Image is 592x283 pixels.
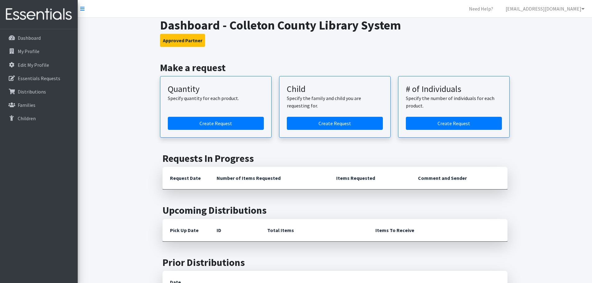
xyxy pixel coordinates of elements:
[18,62,49,68] p: Edit My Profile
[406,117,502,130] a: Create a request by number of individuals
[163,153,507,164] h2: Requests In Progress
[501,2,590,15] a: [EMAIL_ADDRESS][DOMAIN_NAME]
[406,84,502,94] h3: # of Individuals
[2,32,75,44] a: Dashboard
[163,219,209,242] th: Pick Up Date
[260,219,368,242] th: Total Items
[163,204,507,216] h2: Upcoming Distributions
[287,84,383,94] h3: Child
[2,85,75,98] a: Distributions
[163,167,209,189] th: Request Date
[2,99,75,111] a: Families
[160,62,510,74] h2: Make a request
[18,35,41,41] p: Dashboard
[2,59,75,71] a: Edit My Profile
[18,89,46,95] p: Distributions
[464,2,498,15] a: Need Help?
[2,112,75,125] a: Children
[406,94,502,109] p: Specify the number of individuals for each product.
[209,167,329,189] th: Number of Items Requested
[2,4,75,25] img: HumanEssentials
[2,72,75,84] a: Essentials Requests
[160,18,510,33] h1: Dashboard - Colleton County Library System
[287,117,383,130] a: Create a request for a child or family
[168,84,264,94] h3: Quantity
[163,257,507,268] h2: Prior Distributions
[368,219,507,242] th: Items To Receive
[168,94,264,102] p: Specify quantity for each product.
[168,117,264,130] a: Create a request by quantity
[209,219,260,242] th: ID
[287,94,383,109] p: Specify the family and child you are requesting for.
[18,48,39,54] p: My Profile
[411,167,507,189] th: Comment and Sender
[160,34,205,47] button: Approved Partner
[18,102,35,108] p: Families
[18,115,36,121] p: Children
[18,75,60,81] p: Essentials Requests
[2,45,75,57] a: My Profile
[329,167,411,189] th: Items Requested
